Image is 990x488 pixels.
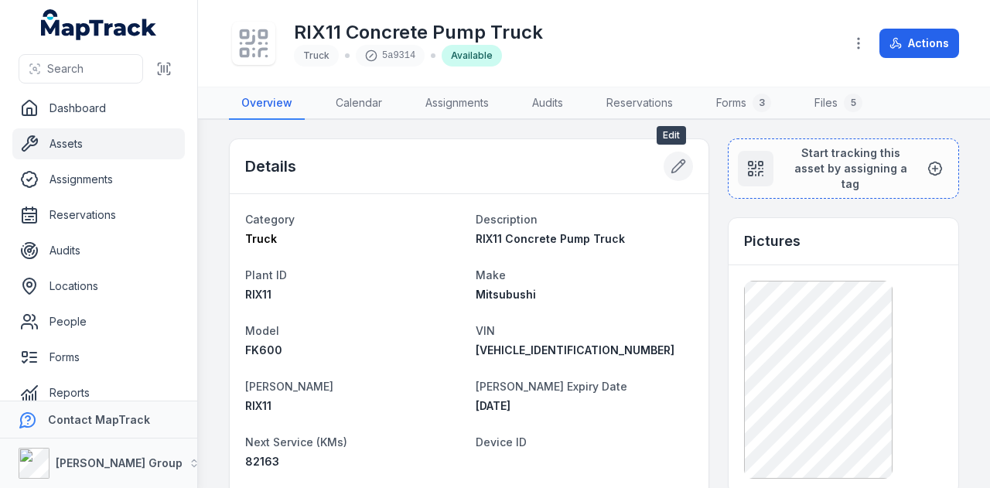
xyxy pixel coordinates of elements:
a: Dashboard [12,93,185,124]
span: 82163 [245,455,279,468]
strong: [PERSON_NAME] Group [56,456,183,469]
button: Start tracking this asset by assigning a tag [728,138,959,199]
span: [PERSON_NAME] Expiry Date [476,380,627,393]
a: Audits [12,235,185,266]
a: Assignments [413,87,501,120]
span: Next Service (KMs) [245,435,347,449]
h1: RIX11 Concrete Pump Truck [294,20,543,45]
span: Search [47,61,84,77]
div: 5 [844,94,862,112]
button: Actions [879,29,959,58]
a: MapTrack [41,9,157,40]
a: Audits [520,87,575,120]
span: RIX11 [245,399,271,412]
a: Calendar [323,87,394,120]
span: RIX11 Concrete Pump Truck [476,232,625,245]
span: Mitsubushi [476,288,536,301]
span: [PERSON_NAME] [245,380,333,393]
a: Reservations [12,200,185,230]
a: Forms [12,342,185,373]
span: Device ID [476,435,527,449]
a: Reports [12,377,185,408]
strong: Contact MapTrack [48,413,150,426]
a: People [12,306,185,337]
a: Assets [12,128,185,159]
span: Category [245,213,295,226]
a: Overview [229,87,305,120]
span: [DATE] [476,399,510,412]
div: Available [442,45,502,67]
span: Make [476,268,506,282]
div: 3 [753,94,771,112]
a: Reservations [594,87,685,120]
a: Files5 [802,87,875,120]
span: Plant ID [245,268,287,282]
div: 5a9314 [356,45,425,67]
span: Truck [245,232,277,245]
span: Truck [303,49,329,61]
span: [VEHICLE_IDENTIFICATION_NUMBER] [476,343,674,357]
span: VIN [476,324,495,337]
time: 12/08/2025, 10:00:00 am [476,399,510,412]
h2: Details [245,155,296,177]
span: Model [245,324,279,337]
a: Assignments [12,164,185,195]
a: Locations [12,271,185,302]
button: Search [19,54,143,84]
h3: Pictures [744,230,801,252]
a: Forms3 [704,87,783,120]
span: FK600 [245,343,282,357]
span: Description [476,213,538,226]
span: RIX11 [245,288,271,301]
span: Edit [657,126,686,145]
span: Start tracking this asset by assigning a tag [786,145,915,192]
